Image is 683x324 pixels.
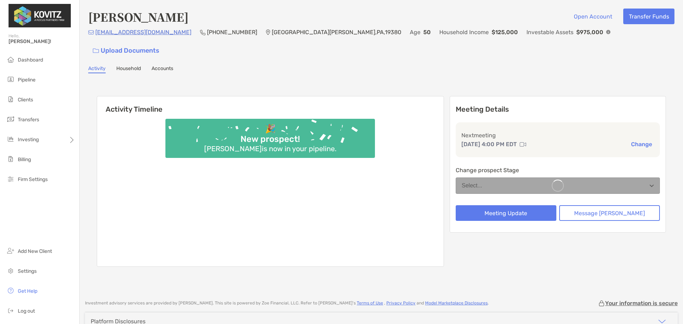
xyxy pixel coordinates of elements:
[425,301,488,306] a: Model Marketplace Disclosures
[18,97,33,103] span: Clients
[95,28,191,37] p: [EMAIL_ADDRESS][DOMAIN_NAME]
[357,301,383,306] a: Terms of Use
[88,65,106,73] a: Activity
[439,28,489,37] p: Household Income
[97,96,444,113] h6: Activity Timeline
[85,301,489,306] p: Investment advisory services are provided by [PERSON_NAME] . This site is powered by Zoe Financia...
[623,9,674,24] button: Transfer Funds
[152,65,173,73] a: Accounts
[568,9,618,24] button: Open Account
[18,77,36,83] span: Pipeline
[18,57,43,63] span: Dashboard
[6,175,15,183] img: firm-settings icon
[576,28,603,37] p: $975,000
[88,30,94,34] img: Email Icon
[262,124,279,134] div: 🎉
[207,28,257,37] p: [PHONE_NUMBER]
[386,301,415,306] a: Privacy Policy
[6,306,15,315] img: logout icon
[6,55,15,64] img: dashboard icon
[201,144,339,153] div: [PERSON_NAME] is now in your pipeline.
[9,38,75,44] span: [PERSON_NAME]!
[200,30,206,35] img: Phone Icon
[18,137,39,143] span: Investing
[629,140,654,148] button: Change
[116,65,141,73] a: Household
[6,95,15,103] img: clients icon
[520,142,526,147] img: communication type
[410,28,420,37] p: Age
[272,28,401,37] p: [GEOGRAPHIC_DATA][PERSON_NAME] , PA , 19380
[6,75,15,84] img: pipeline icon
[526,28,573,37] p: Investable Assets
[456,105,660,114] p: Meeting Details
[18,156,31,163] span: Billing
[238,134,303,144] div: New prospect!
[6,135,15,143] img: investing icon
[18,268,37,274] span: Settings
[606,30,610,34] img: Info Icon
[492,28,518,37] p: $125,000
[88,9,189,25] h4: [PERSON_NAME]
[93,48,99,53] img: button icon
[18,248,52,254] span: Add New Client
[456,166,660,175] p: Change prospect Stage
[6,286,15,295] img: get-help icon
[266,30,270,35] img: Location Icon
[18,176,48,182] span: Firm Settings
[9,3,71,28] img: Zoe Logo
[18,117,39,123] span: Transfers
[6,115,15,123] img: transfers icon
[6,266,15,275] img: settings icon
[6,155,15,163] img: billing icon
[456,205,556,221] button: Meeting Update
[423,28,431,37] p: 50
[88,43,164,58] a: Upload Documents
[559,205,660,221] button: Message [PERSON_NAME]
[461,140,517,149] p: [DATE] 4:00 PM EDT
[605,300,678,307] p: Your information is secure
[18,308,35,314] span: Log out
[18,288,37,294] span: Get Help
[6,246,15,255] img: add_new_client icon
[461,131,654,140] p: Next meeting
